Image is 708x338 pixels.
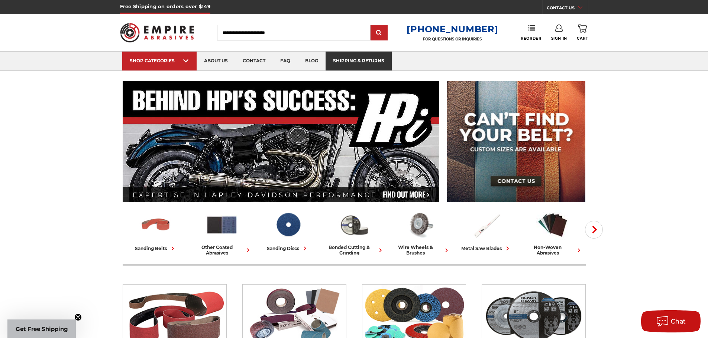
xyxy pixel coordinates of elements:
[461,245,511,252] div: metal saw blades
[258,209,318,252] a: sanding discs
[192,245,252,256] div: other coated abrasives
[523,245,583,256] div: non-woven abrasives
[407,24,498,35] a: [PHONE_NUMBER]
[324,245,384,256] div: bonded cutting & grinding
[523,209,583,256] a: non-woven abrasives
[273,52,298,70] a: faq
[577,36,588,41] span: Cart
[521,36,541,41] span: Reorder
[324,209,384,256] a: bonded cutting & grinding
[338,209,371,241] img: Bonded Cutting & Grinding
[447,81,585,202] img: promo banner for custom belts.
[470,209,503,241] img: Metal Saw Blades
[547,4,588,14] a: CONTACT US
[139,209,172,241] img: Sanding Belts
[404,209,437,241] img: Wire Wheels & Brushes
[272,209,304,241] img: Sanding Discs
[456,209,517,252] a: metal saw blades
[197,52,235,70] a: about us
[130,58,189,63] div: SHOP CATEGORIES
[267,245,309,252] div: sanding discs
[192,209,252,256] a: other coated abrasives
[671,318,686,325] span: Chat
[123,81,440,202] img: Banner for an interview featuring Horsepower Inc who makes Harley performance upgrades featured o...
[16,325,68,332] span: Get Free Shipping
[641,310,701,332] button: Chat
[390,209,450,256] a: wire wheels & brushes
[135,245,177,252] div: sanding belts
[326,52,392,70] a: shipping & returns
[407,37,498,42] p: FOR QUESTIONS OR INQUIRIES
[298,52,326,70] a: blog
[390,245,450,256] div: wire wheels & brushes
[577,24,588,41] a: Cart
[206,209,238,241] img: Other Coated Abrasives
[372,26,387,40] input: Submit
[551,36,567,41] span: Sign In
[74,314,82,321] button: Close teaser
[120,18,194,47] img: Empire Abrasives
[521,24,541,40] a: Reorder
[126,209,186,252] a: sanding belts
[585,221,603,239] button: Next
[235,52,273,70] a: contact
[7,319,76,338] div: Get Free ShippingClose teaser
[536,209,569,241] img: Non-woven Abrasives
